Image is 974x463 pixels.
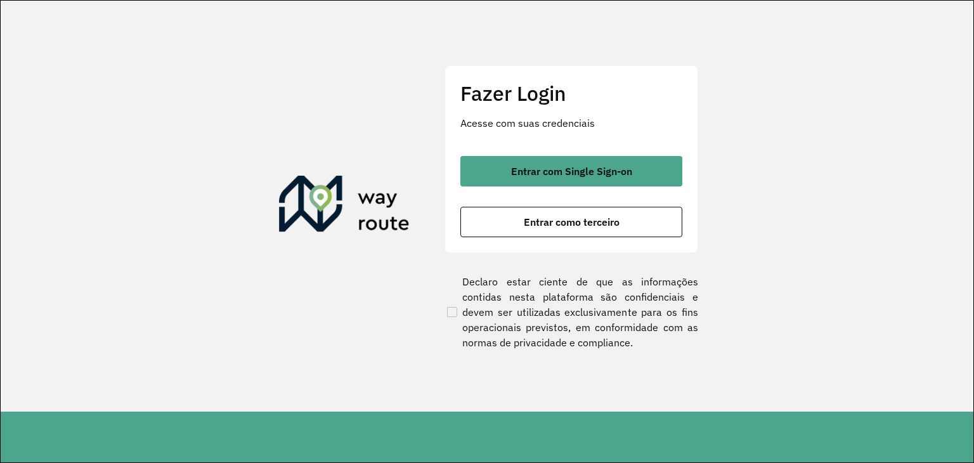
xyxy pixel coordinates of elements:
button: button [460,156,682,186]
span: Entrar como terceiro [524,217,620,227]
p: Acesse com suas credenciais [460,115,682,131]
span: Entrar com Single Sign-on [511,166,632,176]
h2: Fazer Login [460,81,682,105]
img: Roteirizador AmbevTech [279,176,410,237]
button: button [460,207,682,237]
label: Declaro estar ciente de que as informações contidas nesta plataforma são confidenciais e devem se... [445,274,698,350]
